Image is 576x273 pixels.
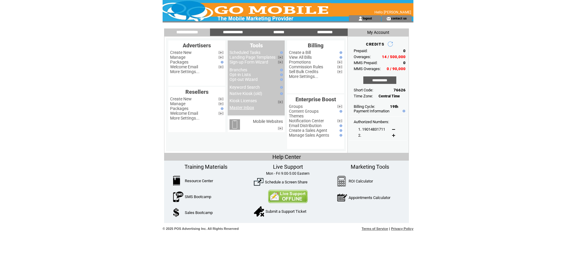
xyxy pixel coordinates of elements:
a: Commission Rules [289,64,323,69]
span: MMS Prepaid: [354,61,377,65]
a: Sales Bootcamp [185,210,213,215]
a: Packages [170,106,188,111]
img: account_icon.gif [358,16,363,21]
img: Contact Us [268,190,308,203]
span: 0 [403,49,406,53]
img: SMSBootcamp.png [173,191,183,202]
img: help.gif [338,51,342,54]
a: Groups [289,104,303,109]
img: help.gif [279,73,283,76]
img: help.gif [219,61,223,64]
span: Authorized Numbers: [354,120,389,124]
a: Manage [170,55,185,60]
span: Billing [308,42,323,49]
img: help.gif [338,129,342,132]
img: help.gif [338,124,342,127]
img: help.gif [279,92,283,95]
a: Landing Page Templates [229,55,275,60]
img: video.png [218,102,223,105]
span: Billing Cycle: [354,104,375,109]
img: help.gif [279,51,283,54]
img: video.png [218,112,223,115]
span: Training Materials [184,164,227,170]
a: Submit a Support Ticket [265,209,306,214]
a: Create New [170,96,192,101]
img: video.png [337,65,342,69]
img: ScreenShare.png [254,177,263,187]
a: Privacy Policy [391,227,413,230]
img: help.gif [279,86,283,89]
a: Kiosk Licenses [229,98,257,103]
a: Scheduled Tasks [229,50,260,55]
a: Notification Center [289,118,324,123]
a: Create a Sales Agent [289,128,327,133]
a: Opt-out Wizard [229,77,258,82]
a: Manage Sales Agents [289,133,329,138]
span: | [389,227,390,230]
a: Create a Bill [289,50,311,55]
img: video.png [218,65,223,69]
a: Email Distribution [289,123,322,128]
a: Keyword Search [229,85,260,90]
img: SalesBootcamp.png [173,208,180,217]
img: video.png [278,61,283,64]
a: More Settings... [170,69,199,74]
img: video.png [218,56,223,59]
span: 1. 19014831711 [358,127,385,132]
span: 19th [390,104,398,109]
span: Central Time [379,94,400,98]
img: video.png [337,105,342,108]
span: Hello [PERSON_NAME] [374,10,411,14]
span: © 2025 POS Advertising Inc. All Rights Reserved [163,227,239,230]
img: Calculator.png [337,176,346,186]
span: CREDITS [366,42,384,46]
a: Promotions [289,60,311,64]
a: ROI Calculator [349,179,373,183]
span: 14 / 500,000 [382,55,406,59]
img: SupportTicket.png [254,206,264,217]
span: 2. [358,133,361,138]
img: contact_us_icon.gif [386,16,391,21]
a: Themes [289,114,304,118]
img: mobile-websites.png [229,119,240,130]
span: Short Code: [354,88,373,92]
a: SMS Bootcamp [185,194,211,199]
a: Terms of Service [362,227,388,230]
span: MMS Overages: [354,67,381,71]
span: Prepaid: [354,49,367,53]
a: Sign-up Form Wizard [229,60,268,64]
a: Native Kiosk (old) [229,91,262,96]
span: 0 / 90,000 [387,67,406,71]
a: Sell Bulk Credits [289,69,318,74]
img: help.gif [279,78,283,81]
a: Master Inbox [229,105,254,110]
img: help.gif [279,69,283,71]
a: Appointments Calculator [349,195,390,200]
a: Payment Information [354,109,389,113]
img: video.png [218,51,223,54]
span: 76626 [394,88,406,92]
a: Schedule a Screen Share [265,180,307,184]
img: video.png [337,61,342,64]
a: More Settings... [289,74,318,79]
span: Live Support [273,164,303,170]
span: Enterprise Boost [295,96,336,102]
a: More Settings... [170,116,199,120]
span: Resellers [185,89,208,95]
span: My Account [367,30,389,35]
a: Opt-in Lists [229,72,251,77]
span: Marketing Tools [351,164,389,170]
img: help.gif [338,56,342,59]
a: View All Bills [289,55,312,60]
span: Time Zone: [354,94,373,98]
img: AppointmentCalc.png [337,192,347,203]
img: video.png [278,100,283,104]
img: video.png [218,97,223,101]
img: help.gif [401,110,405,112]
span: Tools [250,42,263,49]
img: ResourceCenter.png [173,176,180,185]
span: 0 [403,61,406,65]
a: Welcome Email [170,64,198,69]
a: Content Groups [289,109,319,114]
img: help.gif [219,107,223,110]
